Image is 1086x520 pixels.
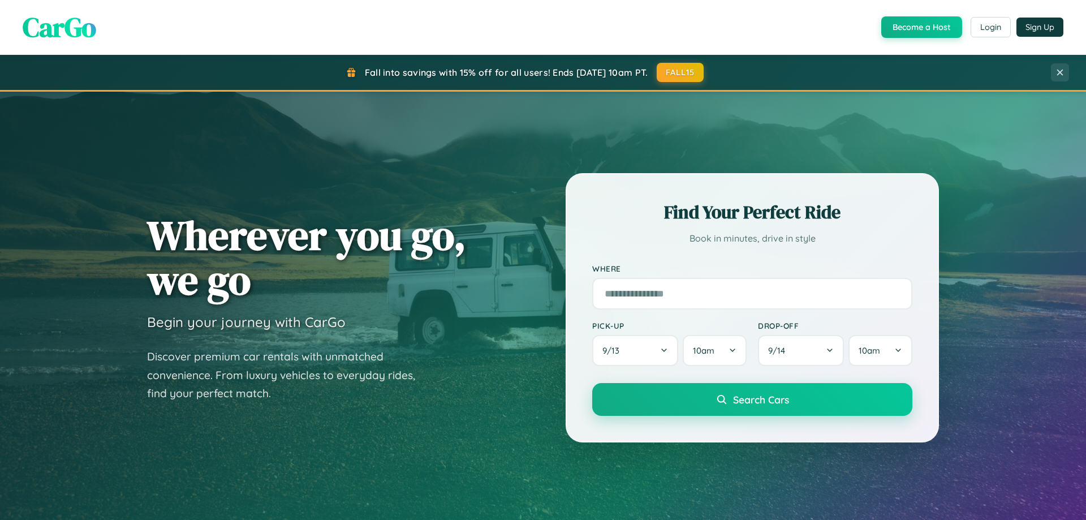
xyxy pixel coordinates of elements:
[592,200,912,225] h2: Find Your Perfect Ride
[971,17,1011,37] button: Login
[592,230,912,247] p: Book in minutes, drive in style
[147,213,466,302] h1: Wherever you go, we go
[881,16,962,38] button: Become a Host
[859,345,880,356] span: 10am
[758,335,844,366] button: 9/14
[758,321,912,330] label: Drop-off
[768,345,791,356] span: 9 / 14
[848,335,912,366] button: 10am
[683,335,747,366] button: 10am
[592,321,747,330] label: Pick-up
[592,264,912,273] label: Where
[592,383,912,416] button: Search Cars
[657,63,704,82] button: FALL15
[693,345,714,356] span: 10am
[147,313,346,330] h3: Begin your journey with CarGo
[1016,18,1063,37] button: Sign Up
[23,8,96,46] span: CarGo
[602,345,625,356] span: 9 / 13
[592,335,678,366] button: 9/13
[147,347,430,403] p: Discover premium car rentals with unmatched convenience. From luxury vehicles to everyday rides, ...
[365,67,648,78] span: Fall into savings with 15% off for all users! Ends [DATE] 10am PT.
[733,393,789,406] span: Search Cars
